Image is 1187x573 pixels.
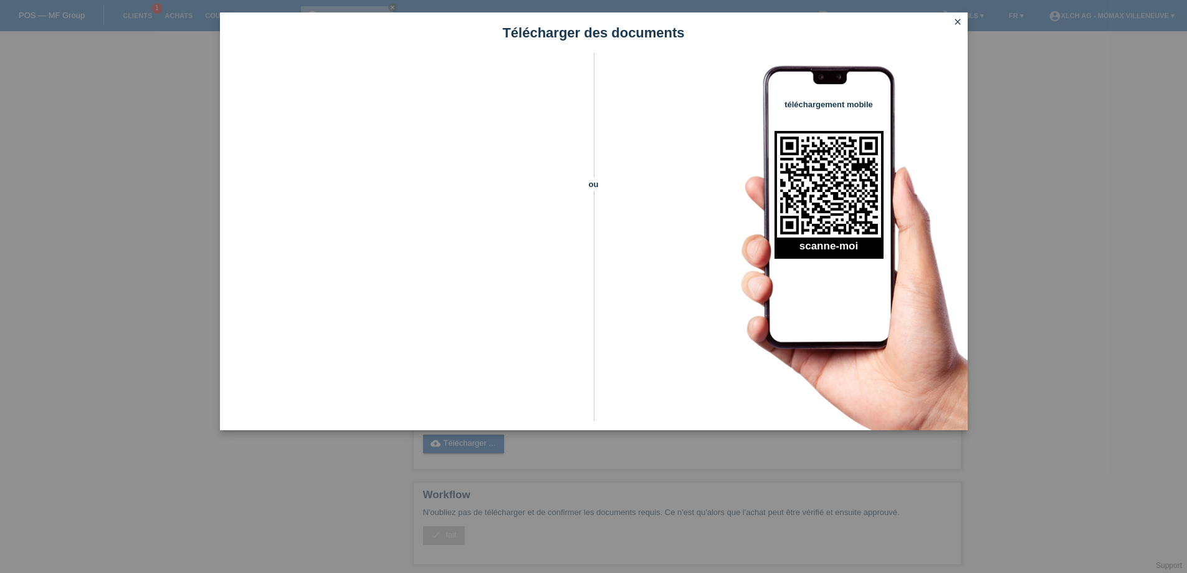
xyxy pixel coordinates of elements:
[239,84,572,396] iframe: Upload
[572,178,616,191] span: ou
[950,16,966,30] a: close
[775,240,884,259] h2: scanne-moi
[220,25,968,41] h1: Télécharger des documents
[775,100,884,109] h4: téléchargement mobile
[953,17,963,27] i: close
